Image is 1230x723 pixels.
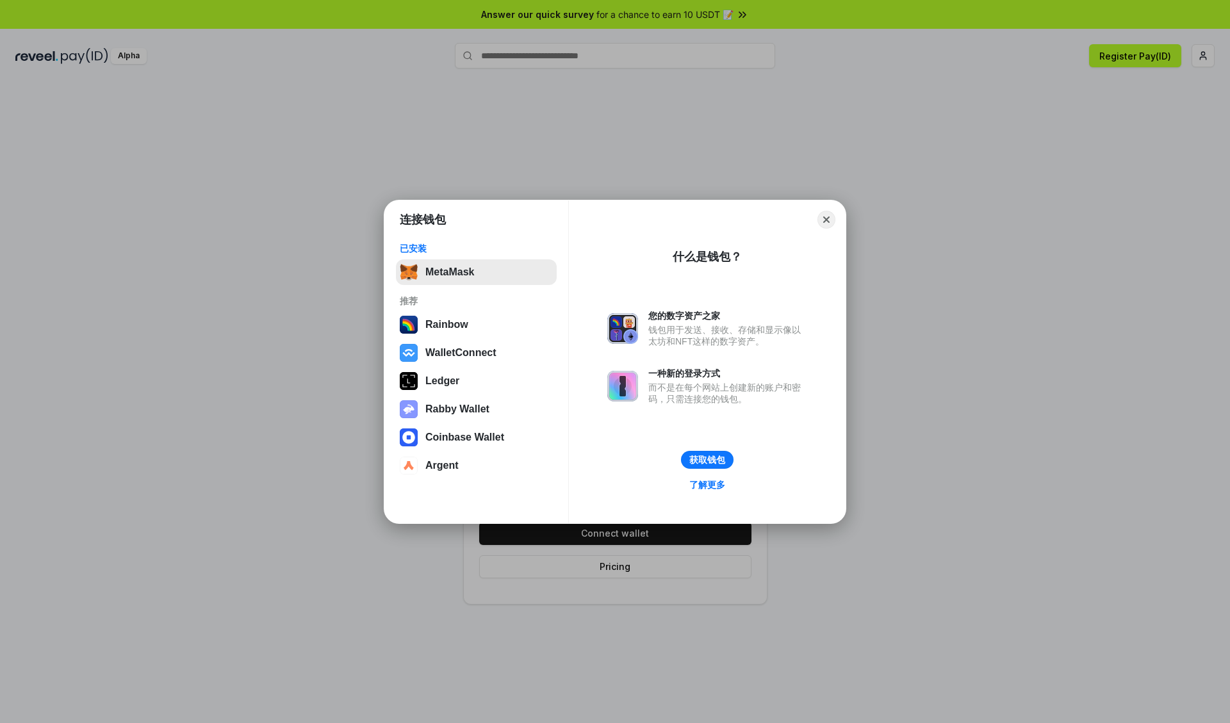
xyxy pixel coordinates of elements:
[425,319,468,330] div: Rainbow
[682,476,733,493] a: 了解更多
[425,375,459,387] div: Ledger
[396,259,557,285] button: MetaMask
[400,263,418,281] img: svg+xml,%3Csvg%20fill%3D%22none%22%20height%3D%2233%22%20viewBox%3D%220%200%2035%2033%22%20width%...
[400,344,418,362] img: svg+xml,%3Csvg%20width%3D%2228%22%20height%3D%2228%22%20viewBox%3D%220%200%2028%2028%22%20fill%3D...
[400,400,418,418] img: svg+xml,%3Csvg%20xmlns%3D%22http%3A%2F%2Fwww.w3.org%2F2000%2Fsvg%22%20fill%3D%22none%22%20viewBox...
[400,212,446,227] h1: 连接钱包
[396,368,557,394] button: Ledger
[396,312,557,337] button: Rainbow
[607,371,638,402] img: svg+xml,%3Csvg%20xmlns%3D%22http%3A%2F%2Fwww.w3.org%2F2000%2Fsvg%22%20fill%3D%22none%22%20viewBox...
[396,425,557,450] button: Coinbase Wallet
[396,396,557,422] button: Rabby Wallet
[648,324,807,347] div: 钱包用于发送、接收、存储和显示像以太坊和NFT这样的数字资产。
[425,432,504,443] div: Coinbase Wallet
[689,454,725,466] div: 获取钱包
[400,295,553,307] div: 推荐
[648,368,807,379] div: 一种新的登录方式
[425,266,474,278] div: MetaMask
[689,479,725,491] div: 了解更多
[396,453,557,478] button: Argent
[425,460,459,471] div: Argent
[607,313,638,344] img: svg+xml,%3Csvg%20xmlns%3D%22http%3A%2F%2Fwww.w3.org%2F2000%2Fsvg%22%20fill%3D%22none%22%20viewBox...
[425,403,489,415] div: Rabby Wallet
[648,310,807,321] div: 您的数字资产之家
[817,211,835,229] button: Close
[648,382,807,405] div: 而不是在每个网站上创建新的账户和密码，只需连接您的钱包。
[673,249,742,264] div: 什么是钱包？
[400,243,553,254] div: 已安装
[400,457,418,475] img: svg+xml,%3Csvg%20width%3D%2228%22%20height%3D%2228%22%20viewBox%3D%220%200%2028%2028%22%20fill%3D...
[400,316,418,334] img: svg+xml,%3Csvg%20width%3D%22120%22%20height%3D%22120%22%20viewBox%3D%220%200%20120%20120%22%20fil...
[400,372,418,390] img: svg+xml,%3Csvg%20xmlns%3D%22http%3A%2F%2Fwww.w3.org%2F2000%2Fsvg%22%20width%3D%2228%22%20height%3...
[400,428,418,446] img: svg+xml,%3Csvg%20width%3D%2228%22%20height%3D%2228%22%20viewBox%3D%220%200%2028%2028%22%20fill%3D...
[681,451,734,469] button: 获取钱包
[425,347,496,359] div: WalletConnect
[396,340,557,366] button: WalletConnect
